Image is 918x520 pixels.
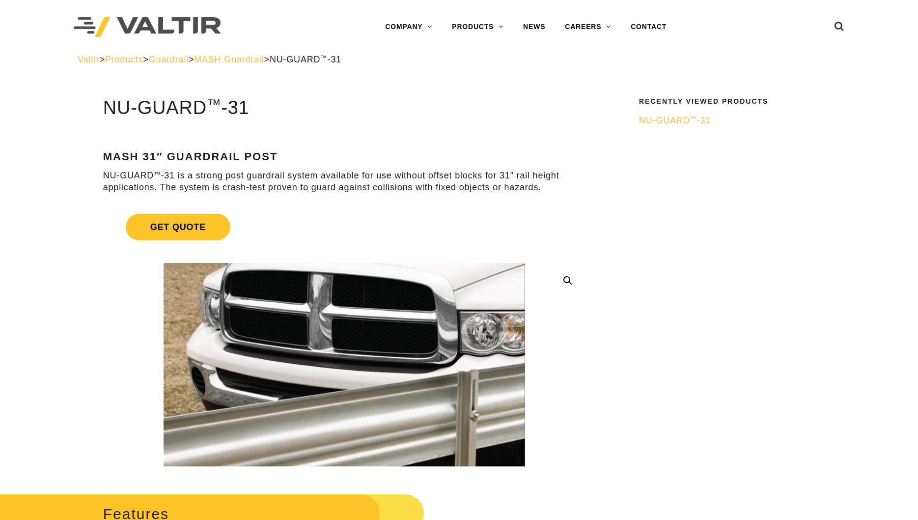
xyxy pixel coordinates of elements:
h1: NU-GUARD -31 [103,98,585,118]
a: PRODUCTS [442,17,513,37]
a: CAREERS [555,17,621,37]
a: COMPANY [375,17,442,37]
p: NU-GUARD -31 is a strong post guardrail system available for use without offset blocks for 31″ ra... [103,170,585,193]
div: > > > > [78,54,840,65]
img: Valtir [74,17,221,37]
a: Guardrail [149,55,189,64]
a: Valtir [78,55,99,64]
h2: Recently Viewed Products [639,98,834,105]
span: Get Quote [126,214,230,240]
sup: ™ [154,171,161,178]
sup: ™ [320,54,327,61]
sup: ™ [207,96,221,112]
span: NU-GUARD -31 [639,116,711,125]
a: CONTACT [621,17,676,37]
a: NEWS [513,17,555,37]
strong: MASH 31″ Guardrail Post [103,150,278,163]
a: 🔍 [559,272,577,289]
a: Get Quote [103,202,585,252]
a: Products [105,55,143,64]
a: MASH Guardrail [194,55,264,64]
a: NU-GUARD™-31 [639,115,834,126]
sup: ™ [690,115,696,122]
span: NU-GUARD -31 [270,55,341,64]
